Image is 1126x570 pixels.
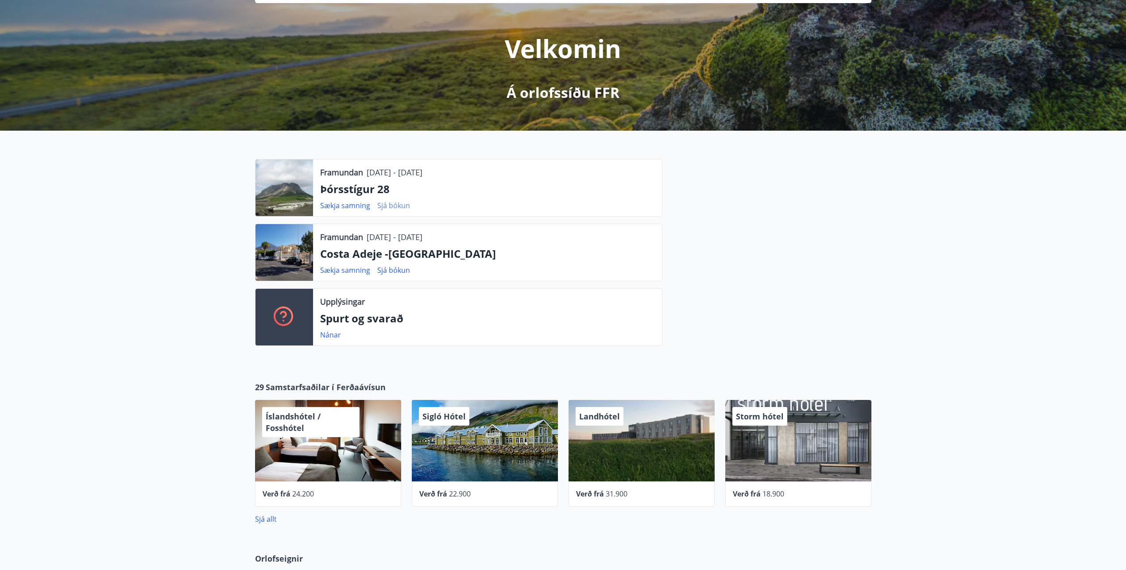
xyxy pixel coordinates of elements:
p: Upplýsingar [320,296,365,307]
a: Sækja samning [320,265,370,275]
span: 22.900 [449,489,471,499]
p: Þórsstígur 28 [320,182,655,197]
span: 29 [255,381,264,393]
p: Framundan [320,167,363,178]
p: Á orlofssíðu FFR [507,83,619,102]
a: Sjá bókun [377,265,410,275]
span: Verð frá [263,489,290,499]
a: Sjá bókun [377,201,410,210]
span: Orlofseignir [255,553,303,564]
span: 18.900 [762,489,784,499]
p: Framundan [320,231,363,243]
a: Sjá allt [255,514,277,524]
span: Verð frá [419,489,447,499]
a: Sækja samning [320,201,370,210]
p: Costa Adeje -[GEOGRAPHIC_DATA] [320,246,655,261]
p: Spurt og svarað [320,311,655,326]
span: 31.900 [606,489,627,499]
span: Verð frá [733,489,761,499]
span: Landhótel [579,411,620,422]
span: Íslandshótel / Fosshótel [266,411,321,433]
p: Velkomin [505,31,621,65]
span: 24.200 [292,489,314,499]
span: Verð frá [576,489,604,499]
p: [DATE] - [DATE] [367,167,422,178]
p: [DATE] - [DATE] [367,231,422,243]
a: Nánar [320,330,341,340]
span: Storm hótel [736,411,784,422]
span: Samstarfsaðilar í Ferðaávísun [266,381,386,393]
span: Sigló Hótel [422,411,466,422]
